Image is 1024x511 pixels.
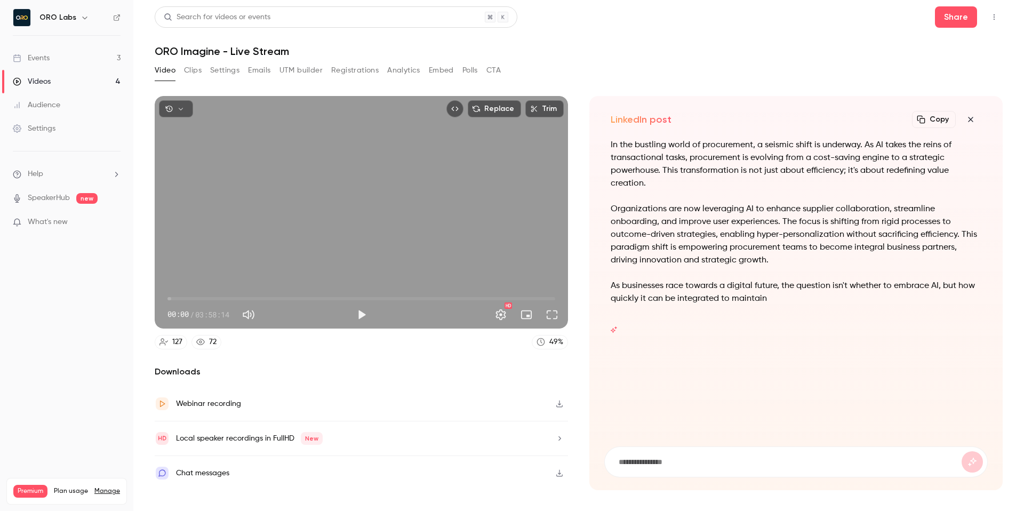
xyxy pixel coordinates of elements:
[195,309,229,320] span: 03:58:14
[541,304,563,325] button: Full screen
[13,123,55,134] div: Settings
[54,487,88,496] span: Plan usage
[13,485,47,498] span: Premium
[462,62,478,79] button: Polls
[191,335,221,349] a: 72
[331,62,379,79] button: Registrations
[935,6,977,28] button: Share
[611,280,981,305] p: As businesses race towards a digital future, the question isn't whether to embrace AI, but how qu...
[190,309,194,320] span: /
[13,53,50,63] div: Events
[13,100,60,110] div: Audience
[28,217,68,228] span: What's new
[176,467,229,480] div: Chat messages
[155,62,175,79] button: Video
[176,397,241,410] div: Webinar recording
[301,432,323,445] span: New
[39,12,76,23] h6: ORO Labs
[210,62,239,79] button: Settings
[13,9,30,26] img: ORO Labs
[94,487,120,496] a: Manage
[28,193,70,204] a: SpeakerHub
[446,100,463,117] button: Embed video
[248,62,270,79] button: Emails
[76,193,98,204] span: new
[429,62,454,79] button: Embed
[912,111,956,128] button: Copy
[516,304,537,325] button: Turn on miniplayer
[167,309,229,320] div: 00:00
[532,335,568,349] a: 49%
[525,100,564,117] button: Trim
[468,100,521,117] button: Replace
[164,12,270,23] div: Search for videos or events
[155,365,568,378] h2: Downloads
[155,335,187,349] a: 127
[549,337,563,348] div: 49 %
[108,218,121,227] iframe: Noticeable Trigger
[986,9,1003,26] button: Top Bar Actions
[176,432,323,445] div: Local speaker recordings in FullHD
[611,139,981,190] p: In the bustling world of procurement, a seismic shift is underway. As AI takes the reins of trans...
[351,304,372,325] button: Play
[167,309,189,320] span: 00:00
[505,302,512,309] div: HD
[490,304,511,325] button: Settings
[13,169,121,180] li: help-dropdown-opener
[387,62,420,79] button: Analytics
[486,62,501,79] button: CTA
[184,62,202,79] button: Clips
[28,169,43,180] span: Help
[209,337,217,348] div: 72
[611,113,671,126] h2: LinkedIn post
[238,304,259,325] button: Mute
[13,76,51,87] div: Videos
[172,337,182,348] div: 127
[611,203,981,267] p: Organizations are now leveraging AI to enhance supplier collaboration, streamline onboarding, and...
[279,62,323,79] button: UTM builder
[155,45,1003,58] h1: ORO Imagine - Live Stream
